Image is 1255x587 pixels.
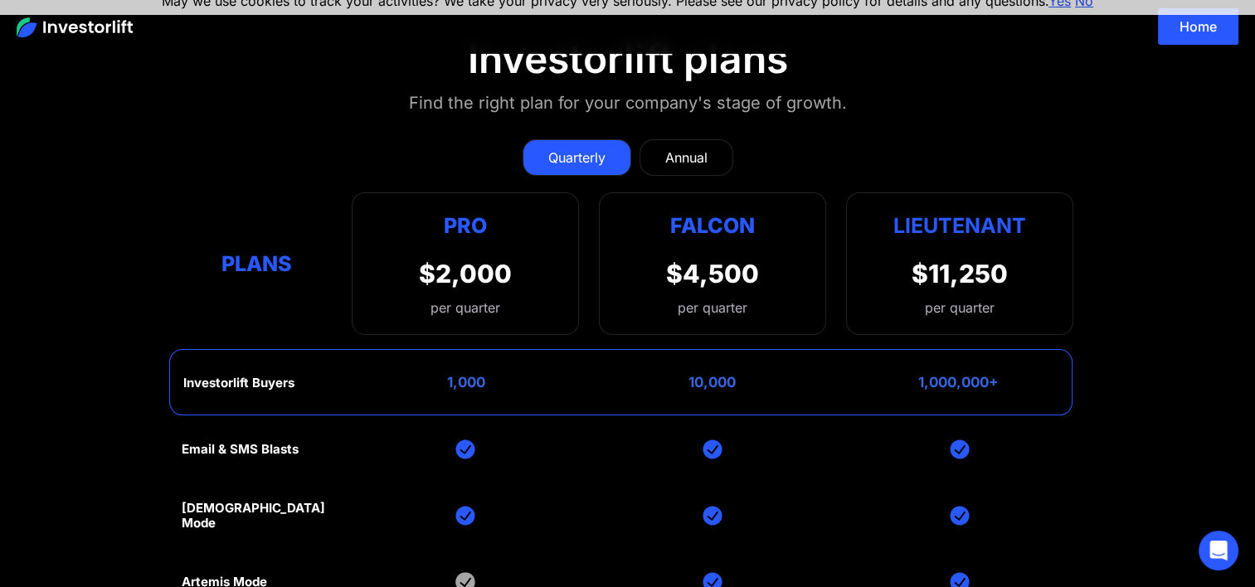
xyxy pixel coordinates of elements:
[447,374,485,391] div: 1,000
[665,148,708,167] div: Annual
[1158,8,1238,45] a: Home
[419,259,512,289] div: $2,000
[182,501,332,531] div: [DEMOGRAPHIC_DATA] Mode
[468,35,788,83] div: Investorlift plans
[925,298,995,318] div: per quarter
[183,376,294,391] div: Investorlift Buyers
[670,210,755,242] div: Falcon
[419,210,512,242] div: Pro
[419,298,512,318] div: per quarter
[688,374,736,391] div: 10,000
[678,298,747,318] div: per quarter
[548,148,606,167] div: Quarterly
[409,90,847,116] div: Find the right plan for your company's stage of growth.
[1199,531,1238,570] div: Open Intercom Messenger
[182,247,332,279] div: Plans
[918,374,999,391] div: 1,000,000+
[912,259,1008,289] div: $11,250
[182,442,299,457] div: Email & SMS Blasts
[893,213,1026,238] strong: Lieutenant
[666,259,759,289] div: $4,500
